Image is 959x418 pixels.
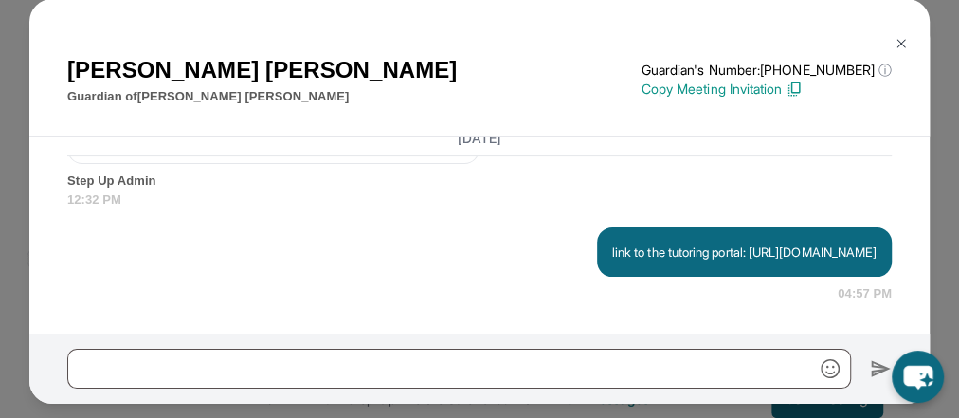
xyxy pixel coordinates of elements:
[67,129,892,148] h3: [DATE]
[821,359,840,378] img: Emoji
[870,357,892,380] img: Send icon
[892,351,944,403] button: chat-button
[786,81,803,98] img: Copy Icon
[67,53,457,87] h1: [PERSON_NAME] [PERSON_NAME]
[67,87,457,106] p: Guardian of [PERSON_NAME] [PERSON_NAME]
[838,284,892,303] span: 04:57 PM
[67,191,892,209] span: 12:32 PM
[612,243,877,262] p: link to the tutoring portal: [URL][DOMAIN_NAME]
[894,36,909,51] img: Close Icon
[878,61,892,80] span: ⓘ
[642,80,892,99] p: Copy Meeting Invitation
[67,172,892,191] span: Step Up Admin
[642,61,892,80] p: Guardian's Number: [PHONE_NUMBER]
